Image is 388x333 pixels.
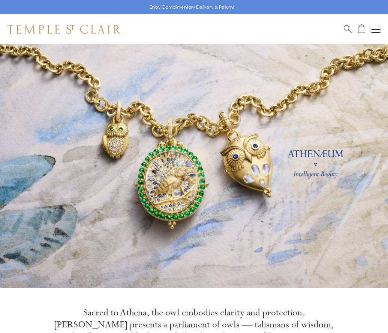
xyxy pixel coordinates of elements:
a: Open Shopping Bag [358,24,365,34]
a: Search [344,24,352,34]
p: Enjoy Complimentary Delivery & Returns [150,3,235,11]
img: Temple St. Clair [7,25,121,34]
button: Open navigation [372,25,381,34]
